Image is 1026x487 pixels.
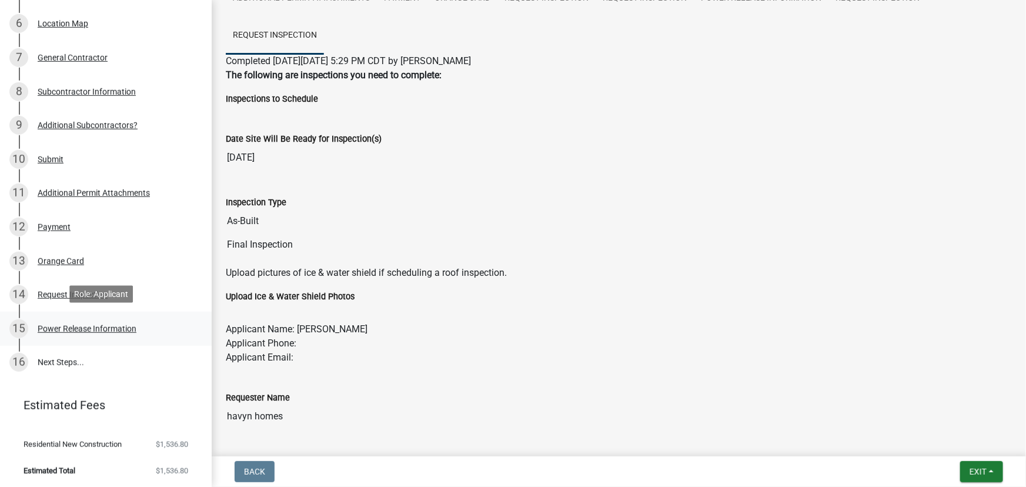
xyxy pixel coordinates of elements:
label: Upload Ice & Water Shield Photos [226,293,355,301]
div: Location Map [38,19,88,28]
a: Estimated Fees [9,393,193,417]
label: Date Site Will Be Ready for Inspection(s) [226,135,382,144]
a: Request Inspection [226,17,324,55]
div: Submit [38,155,64,164]
div: 10 [9,150,28,169]
div: Additional Subcontractors? [38,121,138,129]
div: 8 [9,82,28,101]
div: Subcontractor Information [38,88,136,96]
label: Inspections to Schedule [226,95,318,104]
div: Role: Applicant [69,285,133,302]
div: 11 [9,184,28,202]
span: Back [244,467,265,476]
div: 16 [9,353,28,372]
strong: The following are inspections you need to complete: [226,69,442,81]
button: Exit [960,461,1003,482]
div: 15 [9,319,28,338]
span: Exit [970,467,987,476]
span: Completed [DATE][DATE] 5:29 PM CDT by [PERSON_NAME] [226,55,471,66]
button: Back [235,461,275,482]
div: Additional Permit Attachments [38,189,150,197]
div: 6 [9,14,28,33]
div: 7 [9,48,28,67]
div: Orange Card [38,257,84,265]
span: Estimated Total [24,467,75,475]
div: 12 [9,218,28,236]
span: Residential New Construction [24,441,122,448]
div: Payment [38,223,71,231]
div: 9 [9,116,28,135]
div: Request Inspection [38,291,108,299]
div: 13 [9,252,28,271]
p: Applicant Name: [PERSON_NAME] Applicant Phone: Applicant Email: [226,322,1012,365]
span: $1,536.80 [156,441,188,448]
span: $1,536.80 [156,467,188,475]
div: 14 [9,285,28,304]
div: General Contractor [38,54,108,62]
label: Inspection Type [226,199,286,207]
div: Power Release Information [38,325,136,333]
p: Upload pictures of ice & water shield if scheduling a roof inspection. [226,266,1012,280]
label: Requester Name [226,394,290,402]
